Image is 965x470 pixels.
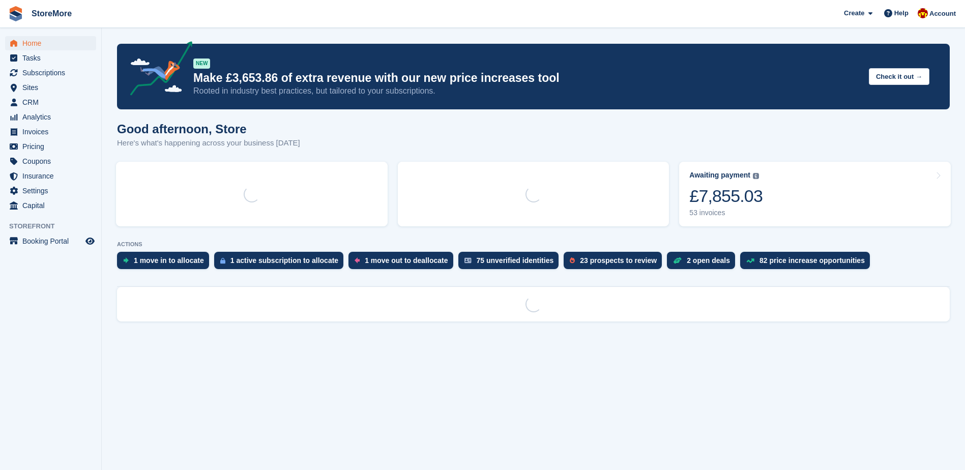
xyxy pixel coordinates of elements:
img: Store More Team [918,8,928,18]
span: Home [22,36,83,50]
a: menu [5,125,96,139]
span: CRM [22,95,83,109]
div: 1 move in to allocate [134,256,204,265]
span: Insurance [22,169,83,183]
a: menu [5,234,96,248]
p: Here's what's happening across your business [DATE] [117,137,300,149]
p: ACTIONS [117,241,950,248]
a: Awaiting payment £7,855.03 53 invoices [679,162,951,226]
a: 1 active subscription to allocate [214,252,348,274]
a: menu [5,184,96,198]
div: 2 open deals [687,256,730,265]
a: menu [5,154,96,168]
span: Coupons [22,154,83,168]
a: menu [5,36,96,50]
button: Check it out → [869,68,929,85]
span: Pricing [22,139,83,154]
a: menu [5,198,96,213]
span: Subscriptions [22,66,83,80]
span: Tasks [22,51,83,65]
img: deal-1b604bf984904fb50ccaf53a9ad4b4a5d6e5aea283cecdc64d6e3604feb123c2.svg [673,257,682,264]
p: Make £3,653.86 of extra revenue with our new price increases tool [193,71,861,85]
span: Capital [22,198,83,213]
span: Storefront [9,221,101,231]
img: icon-info-grey-7440780725fd019a000dd9b08b2336e03edf1995a4989e88bcd33f0948082b44.svg [753,173,759,179]
img: active_subscription_to_allocate_icon-d502201f5373d7db506a760aba3b589e785aa758c864c3986d89f69b8ff3... [220,257,225,264]
span: Account [929,9,956,19]
a: 1 move in to allocate [117,252,214,274]
div: 1 active subscription to allocate [230,256,338,265]
span: Invoices [22,125,83,139]
a: menu [5,80,96,95]
a: menu [5,66,96,80]
a: menu [5,95,96,109]
div: Awaiting payment [689,171,750,180]
a: Preview store [84,235,96,247]
img: stora-icon-8386f47178a22dfd0bd8f6a31ec36ba5ce8667c1dd55bd0f319d3a0aa187defe.svg [8,6,23,21]
a: StoreMore [27,5,76,22]
a: 82 price increase opportunities [740,252,875,274]
span: Create [844,8,864,18]
div: 82 price increase opportunities [759,256,865,265]
div: 1 move out to deallocate [365,256,448,265]
span: Booking Portal [22,234,83,248]
div: £7,855.03 [689,186,763,207]
img: verify_identity-adf6edd0f0f0b5bbfe63781bf79b02c33cf7c696d77639b501bdc392416b5a36.svg [464,257,472,263]
img: price_increase_opportunities-93ffe204e8149a01c8c9dc8f82e8f89637d9d84a8eef4429ea346261dce0b2c0.svg [746,258,754,263]
a: 23 prospects to review [564,252,667,274]
div: 23 prospects to review [580,256,657,265]
div: 53 invoices [689,209,763,217]
div: NEW [193,58,210,69]
span: Analytics [22,110,83,124]
div: 75 unverified identities [477,256,554,265]
img: move_ins_to_allocate_icon-fdf77a2bb77ea45bf5b3d319d69a93e2d87916cf1d5bf7949dd705db3b84f3ca.svg [123,257,129,263]
a: menu [5,110,96,124]
h1: Good afternoon, Store [117,122,300,136]
span: Sites [22,80,83,95]
span: Help [894,8,909,18]
a: menu [5,139,96,154]
img: price-adjustments-announcement-icon-8257ccfd72463d97f412b2fc003d46551f7dbcb40ab6d574587a9cd5c0d94... [122,41,193,99]
a: menu [5,51,96,65]
p: Rooted in industry best practices, but tailored to your subscriptions. [193,85,861,97]
a: 2 open deals [667,252,740,274]
span: Settings [22,184,83,198]
a: 1 move out to deallocate [348,252,458,274]
a: menu [5,169,96,183]
img: move_outs_to_deallocate_icon-f764333ba52eb49d3ac5e1228854f67142a1ed5810a6f6cc68b1a99e826820c5.svg [355,257,360,263]
img: prospect-51fa495bee0391a8d652442698ab0144808aea92771e9ea1ae160a38d050c398.svg [570,257,575,263]
a: 75 unverified identities [458,252,564,274]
